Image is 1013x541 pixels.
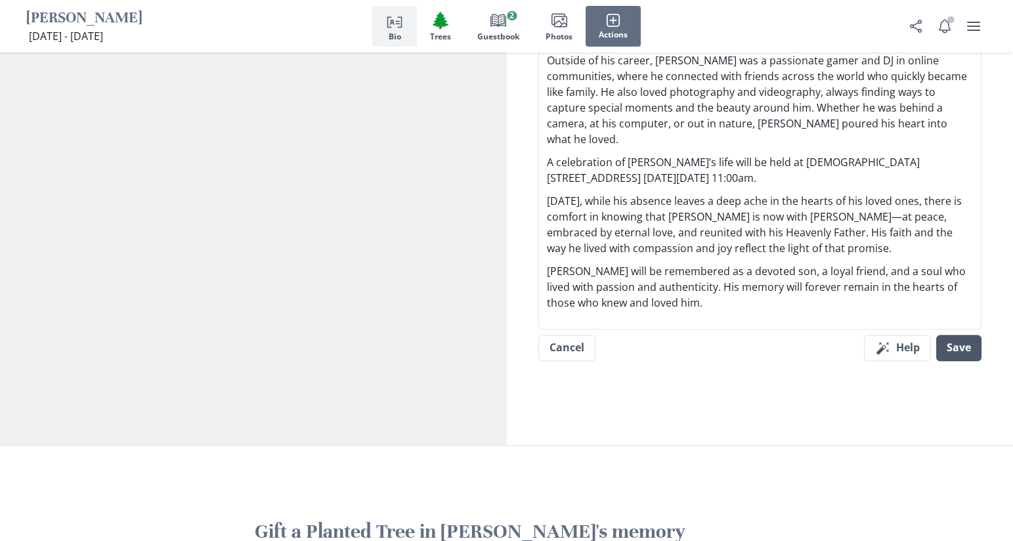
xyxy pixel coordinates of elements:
span: [DATE] - [DATE] [29,29,103,43]
button: Trees [417,6,464,47]
button: Help [864,335,931,361]
button: Cancel [538,335,595,361]
button: Actions [586,6,641,47]
h1: [PERSON_NAME] [26,9,142,29]
button: Notifications [932,13,958,39]
button: Save [936,335,981,361]
span: Actions [599,30,628,39]
span: Photos [546,32,572,41]
button: Guestbook [464,6,532,47]
p: [DATE], while his absence leaves a deep ache in the hearts of his loved ones, there is comfort in... [547,193,974,256]
p: A celebration of [PERSON_NAME]’s life will be held at [DEMOGRAPHIC_DATA] [STREET_ADDRESS] [DATE][... [547,154,974,186]
button: Bio [372,6,417,47]
button: Photos [532,6,586,47]
button: user menu [960,13,987,39]
span: Tree [431,11,450,30]
span: Bio [389,32,401,41]
p: Outside of his career, [PERSON_NAME] was a passionate gamer and DJ in online communities, where h... [547,53,974,147]
span: Trees [430,32,451,41]
span: Guestbook [477,32,519,41]
p: [PERSON_NAME] will be remembered as a devoted son, a loyal friend, and a soul who lived with pass... [547,263,974,311]
button: Share Obituary [903,13,929,39]
span: 2 [507,11,517,20]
